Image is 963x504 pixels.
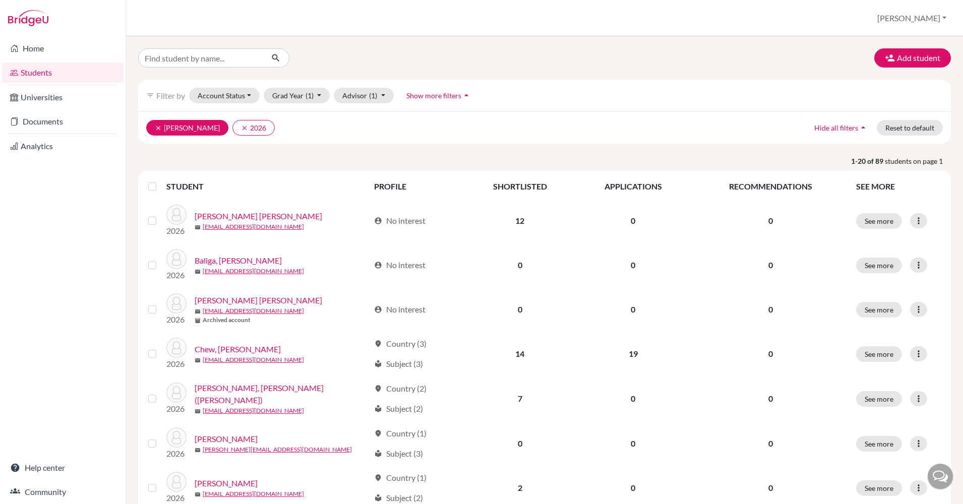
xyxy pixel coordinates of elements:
td: 19 [575,332,691,376]
span: Show more filters [406,91,461,100]
span: mail [195,491,201,497]
div: Subject (2) [374,403,423,415]
span: Filter by [156,91,185,100]
span: (1) [306,91,314,100]
td: 0 [465,421,575,466]
button: Reset to default [877,120,943,136]
a: Home [2,38,124,58]
a: [EMAIL_ADDRESS][DOMAIN_NAME] [203,406,304,415]
div: Country (1) [374,472,427,484]
span: Hide all filters [814,123,858,132]
a: [EMAIL_ADDRESS][DOMAIN_NAME] [203,222,304,231]
a: Analytics [2,136,124,156]
td: 0 [575,421,691,466]
span: mail [195,408,201,414]
button: See more [856,213,902,229]
span: location_on [374,340,382,348]
a: Students [2,62,124,83]
td: 0 [575,243,691,287]
td: 0 [575,376,691,421]
p: 2026 [166,269,187,281]
a: [PERSON_NAME], [PERSON_NAME] ([PERSON_NAME]) [195,382,370,406]
p: 2026 [166,358,187,370]
div: No interest [374,259,426,271]
i: clear [155,124,162,132]
i: arrow_drop_up [858,122,868,133]
span: inventory_2 [195,318,201,324]
p: 2026 [166,492,187,504]
p: 0 [697,303,844,316]
p: 0 [697,259,844,271]
a: Universities [2,87,124,107]
td: 14 [465,332,575,376]
div: Country (2) [374,383,427,395]
td: 0 [575,199,691,243]
span: Help [23,7,43,16]
img: Chew, Zhen Yang [166,338,187,358]
div: Subject (3) [374,358,423,370]
p: 0 [697,215,844,227]
div: No interest [374,303,426,316]
span: students on page 1 [885,156,951,166]
img: Chau, Jerry Nguyen-Lai [166,293,187,313]
img: Choi, HaJin [166,427,187,448]
th: APPLICATIONS [575,174,691,199]
div: Country (1) [374,427,427,439]
td: 7 [465,376,575,421]
th: STUDENT [166,174,368,199]
span: local_library [374,450,382,458]
img: Chiou, Yu Cheng (Ken) [166,383,187,403]
p: 0 [697,393,844,405]
span: account_circle [374,305,382,313]
div: Country (3) [374,338,427,350]
a: [EMAIL_ADDRESS][DOMAIN_NAME] [203,306,304,316]
button: Account Status [189,88,260,103]
b: Archived account [203,316,251,325]
th: RECOMMENDATIONS [691,174,850,199]
i: filter_list [146,91,154,99]
button: See more [856,436,902,452]
i: arrow_drop_up [461,90,471,100]
td: 0 [465,243,575,287]
a: [EMAIL_ADDRESS][DOMAIN_NAME] [203,489,304,498]
img: Clarkson, Norah [166,472,187,492]
span: local_library [374,360,382,368]
div: No interest [374,215,426,227]
strong: 1-20 of 89 [851,156,885,166]
img: Amin, Muhammad Esmaeel [166,205,187,225]
td: 12 [465,199,575,243]
i: clear [241,124,248,132]
span: local_library [374,494,382,502]
img: Baliga, Agastya Krish [166,249,187,269]
td: 0 [465,287,575,332]
p: 2026 [166,225,187,237]
a: Documents [2,111,124,132]
a: [EMAIL_ADDRESS][DOMAIN_NAME] [203,267,304,276]
span: mail [195,308,201,314]
a: [PERSON_NAME][EMAIL_ADDRESS][DOMAIN_NAME] [203,445,352,454]
span: mail [195,224,201,230]
span: location_on [374,429,382,437]
div: Subject (3) [374,448,423,460]
a: [PERSON_NAME] [PERSON_NAME] [195,210,322,222]
a: [PERSON_NAME] [195,477,258,489]
span: (1) [369,91,377,100]
a: Community [2,482,124,502]
button: See more [856,346,902,362]
span: account_circle [374,217,382,225]
p: 2026 [166,313,187,326]
button: [PERSON_NAME] [873,9,951,28]
p: 2026 [166,448,187,460]
img: Bridge-U [8,10,48,26]
button: Advisor(1) [334,88,394,103]
button: clear2026 [232,120,275,136]
th: SEE MORE [850,174,947,199]
a: [PERSON_NAME] [195,433,258,445]
a: Help center [2,458,124,478]
button: Hide all filtersarrow_drop_up [806,120,877,136]
div: Subject (2) [374,492,423,504]
th: SHORTLISTED [465,174,575,199]
button: Add student [874,48,951,68]
a: Chew, [PERSON_NAME] [195,343,281,355]
span: mail [195,269,201,275]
